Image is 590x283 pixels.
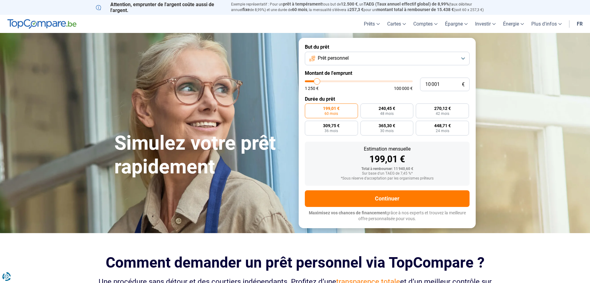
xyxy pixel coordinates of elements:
[394,86,413,91] span: 100 000 €
[436,129,449,133] span: 24 mois
[242,7,250,12] span: fixe
[305,44,470,50] label: But du prêt
[305,190,470,207] button: Continuer
[310,167,465,171] div: Total à rembourser: 11 940,60 €
[305,70,470,76] label: Montant de l'emprunt
[305,86,319,91] span: 1 250 €
[310,176,465,181] div: *Sous réserve d'acceptation par les organismes prêteurs
[323,123,340,128] span: 309,75 €
[114,131,291,179] h1: Simulez votre prêt rapidement
[410,15,441,33] a: Comptes
[379,123,395,128] span: 365,30 €
[499,15,528,33] a: Énergie
[96,2,224,13] p: Attention, emprunter de l'argent coûte aussi de l'argent.
[380,129,394,133] span: 30 mois
[376,7,454,12] span: montant total à rembourser de 15.438 €
[528,15,565,33] a: Plus d'infos
[96,254,494,271] h2: Comment demander un prêt personnel via TopCompare ?
[383,15,410,33] a: Cartes
[310,147,465,152] div: Estimation mensuelle
[349,7,364,12] span: 257,3 €
[305,96,470,102] label: Durée du prêt
[323,106,340,111] span: 199,01 €
[310,155,465,164] div: 199,01 €
[309,210,387,215] span: Maximisez vos chances de financement
[573,15,586,33] a: fr
[341,2,358,6] span: 12.500 €
[318,55,349,62] span: Prêt personnel
[441,15,471,33] a: Épargne
[305,52,470,65] button: Prêt personnel
[471,15,499,33] a: Investir
[292,7,307,12] span: 60 mois
[360,15,383,33] a: Prêts
[283,2,322,6] span: prêt à tempérament
[305,210,470,222] p: grâce à nos experts et trouvez la meilleure offre personnalisée pour vous.
[7,19,77,29] img: TopCompare
[380,112,394,115] span: 48 mois
[434,123,451,128] span: 448,71 €
[324,129,338,133] span: 36 mois
[436,112,449,115] span: 42 mois
[324,112,338,115] span: 60 mois
[434,106,451,111] span: 270,12 €
[379,106,395,111] span: 240,45 €
[231,2,494,13] p: Exemple représentatif : Pour un tous but de , un (taux débiteur annuel de 8,99%) et une durée de ...
[310,172,465,176] div: Sur base d'un TAEG de 7,45 %*
[364,2,449,6] span: TAEG (Taux annuel effectif global) de 8,99%
[462,82,465,87] span: €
